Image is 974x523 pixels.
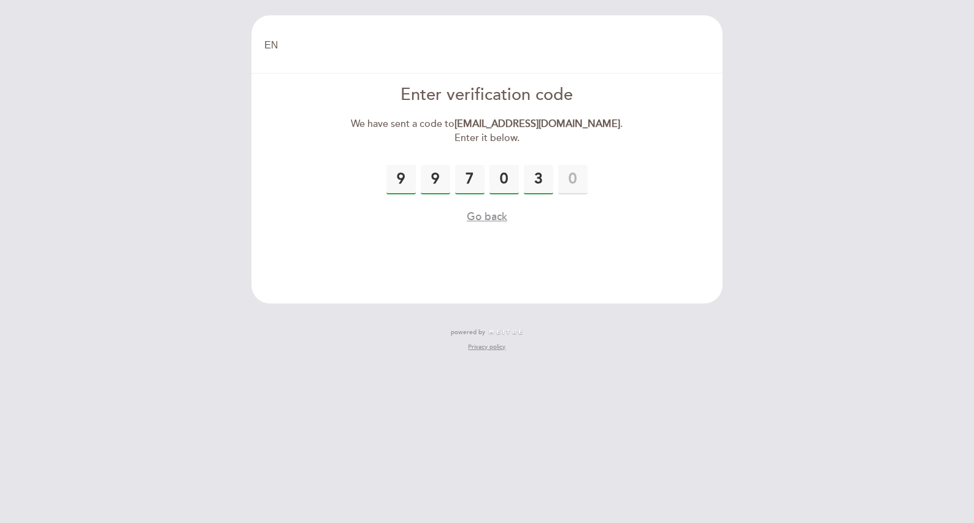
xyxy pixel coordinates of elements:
[451,328,523,337] a: powered by
[386,165,416,194] input: 0
[347,117,628,145] div: We have sent a code to . Enter it below.
[467,209,507,224] button: Go back
[524,165,553,194] input: 0
[489,165,519,194] input: 0
[421,165,450,194] input: 0
[558,165,588,194] input: 0
[347,83,628,107] div: Enter verification code
[455,165,485,194] input: 0
[451,328,485,337] span: powered by
[468,343,505,351] a: Privacy policy
[488,329,523,335] img: MEITRE
[454,118,620,130] strong: [EMAIL_ADDRESS][DOMAIN_NAME]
